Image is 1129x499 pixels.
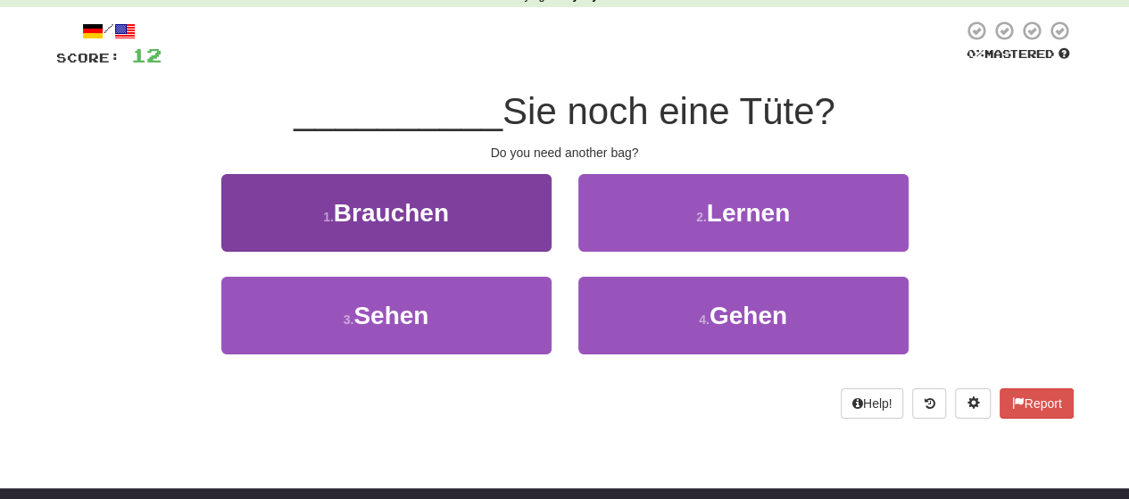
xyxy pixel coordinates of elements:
div: / [56,20,162,42]
small: 2 . [696,210,707,224]
span: __________ [294,90,502,132]
span: Sehen [353,302,428,329]
span: Sie noch eine Tüte? [502,90,835,132]
span: 0 % [967,46,984,61]
small: 3 . [344,312,354,327]
div: Do you need another bag? [56,144,1074,162]
button: Help! [841,388,904,419]
div: Mastered [963,46,1074,62]
span: Lernen [707,199,790,227]
small: 1 . [323,210,334,224]
span: Gehen [710,302,787,329]
span: 12 [131,44,162,66]
button: Report [1000,388,1073,419]
span: Brauchen [334,199,449,227]
button: 3.Sehen [221,277,552,354]
button: Round history (alt+y) [912,388,946,419]
small: 4 . [699,312,710,327]
button: 4.Gehen [578,277,909,354]
span: Score: [56,50,120,65]
button: 2.Lernen [578,174,909,252]
button: 1.Brauchen [221,174,552,252]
